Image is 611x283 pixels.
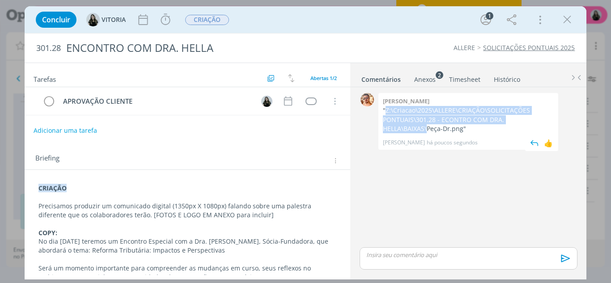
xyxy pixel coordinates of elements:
a: Histórico [493,71,521,84]
img: V [361,93,374,106]
button: 1 [479,13,493,27]
strong: COPY: [38,228,57,237]
span: 301.28 [36,43,61,53]
p: "Z:\Criacao\2025\ALLERE\CRIAÇÃO\SOLICITAÇÕES PONTUAIS\301.28 - ECONTRO COM DRA. HELLA\BAIXAS\Peça... [383,106,554,133]
a: ALLERE [454,43,475,52]
div: Anexos [414,75,436,84]
div: 1 [486,12,493,20]
button: Adicionar uma tarefa [33,122,98,139]
button: V [260,94,273,108]
div: ENCONTRO COM DRA. HELLA [63,37,347,59]
span: CRIAÇÃO [185,15,229,25]
p: [PERSON_NAME] [383,139,425,147]
button: VVITORIA [86,13,126,26]
strong: CRIAÇÃO [38,184,67,192]
a: Timesheet [449,71,481,84]
button: Concluir [36,12,76,28]
div: dialog [25,6,587,279]
p: Será um momento importante para compreender as mudanças em curso, seus reflexos no ambiente empre... [38,264,337,282]
b: [PERSON_NAME] [383,97,429,105]
button: CRIAÇÃO [185,14,229,25]
p: Precisamos produzir um comunicado digital (1350px X 1080px) falando sobre uma palestra diferente ... [38,202,337,220]
span: há poucos segundos [427,139,478,147]
span: Concluir [42,16,70,23]
sup: 2 [436,71,443,79]
img: answer.svg [528,136,541,150]
a: SOLICITAÇÕES PONTUAIS 2025 [483,43,575,52]
div: APROVAÇÃO CLIENTE [59,96,253,107]
img: arrow-down-up.svg [288,74,294,82]
span: Briefing [35,155,59,166]
p: No dia [DATE] teremos um Encontro Especial com a Dra. [PERSON_NAME], Sócia-Fundadora, que abordar... [38,237,337,255]
span: VITORIA [102,17,126,23]
span: Tarefas [34,73,56,84]
div: 👍 [544,138,553,148]
a: Comentários [361,71,401,84]
span: Abertas 1/2 [310,75,337,81]
img: V [261,96,272,107]
img: V [86,13,100,26]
